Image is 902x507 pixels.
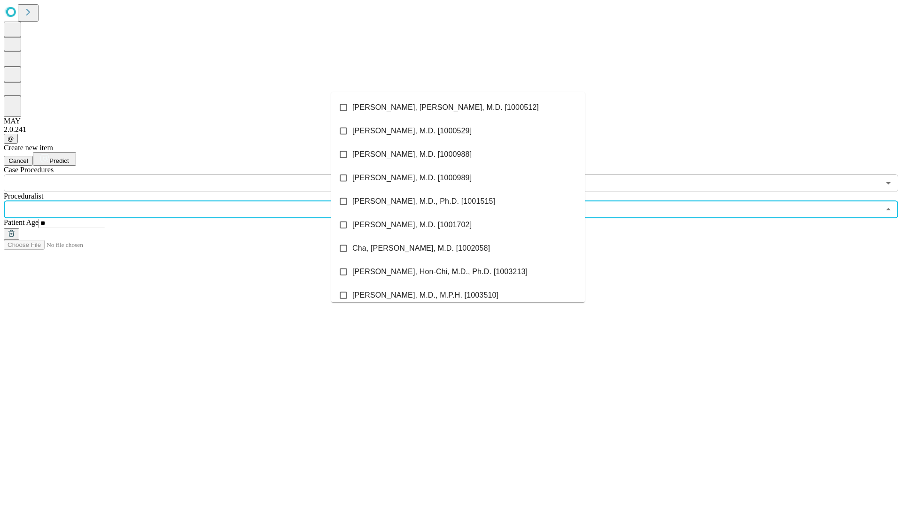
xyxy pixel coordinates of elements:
[352,243,490,254] span: Cha, [PERSON_NAME], M.D. [1002058]
[4,117,898,125] div: MAY
[352,290,498,301] span: [PERSON_NAME], M.D., M.P.H. [1003510]
[882,203,895,216] button: Close
[4,125,898,134] div: 2.0.241
[4,134,18,144] button: @
[352,149,472,160] span: [PERSON_NAME], M.D. [1000988]
[352,219,472,230] span: [PERSON_NAME], M.D. [1001702]
[8,135,14,142] span: @
[4,218,39,226] span: Patient Age
[4,156,33,166] button: Cancel
[4,192,43,200] span: Proceduralist
[352,196,495,207] span: [PERSON_NAME], M.D., Ph.D. [1001515]
[882,177,895,190] button: Open
[4,166,54,174] span: Scheduled Procedure
[4,144,53,152] span: Create new item
[33,152,76,166] button: Predict
[49,157,69,164] span: Predict
[352,125,472,137] span: [PERSON_NAME], M.D. [1000529]
[352,266,528,277] span: [PERSON_NAME], Hon-Chi, M.D., Ph.D. [1003213]
[352,102,539,113] span: [PERSON_NAME], [PERSON_NAME], M.D. [1000512]
[8,157,28,164] span: Cancel
[352,172,472,184] span: [PERSON_NAME], M.D. [1000989]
